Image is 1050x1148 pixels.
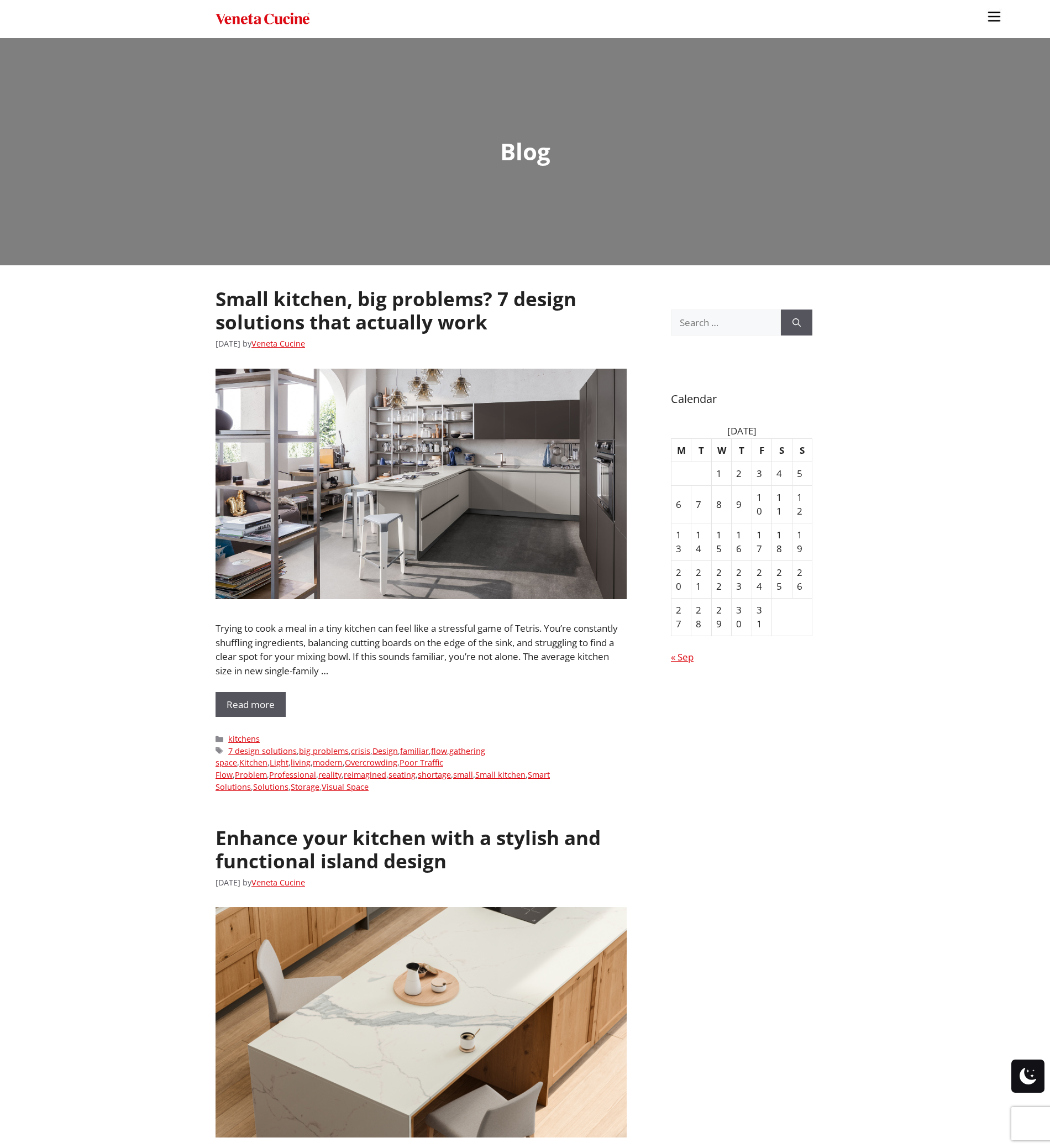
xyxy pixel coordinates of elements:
[270,757,288,768] a: Light
[372,746,398,756] a: Design
[216,733,627,793] footer: Entry meta
[216,825,601,874] a: Enhance your kitchen with a stylish and functional island design
[291,782,319,792] a: Storage
[251,877,305,888] a: Veneta Cucine
[752,599,772,636] td: 31
[671,391,812,407] h2: Calendar
[216,692,286,717] a: Read more about Small kitchen, big problems? 7 design solutions that actually work
[671,439,691,463] th: Monday
[792,462,812,486] td: 5
[671,561,691,599] td: 20
[772,486,792,523] td: 11
[453,769,473,780] a: small
[712,523,732,561] td: 15
[345,757,397,768] a: Overcrowding
[712,462,732,486] td: 1
[792,486,812,523] td: 12
[691,486,711,523] td: 7
[671,650,812,664] nav: Previous and next months
[691,599,711,636] td: 28
[712,486,732,523] td: 8
[318,769,342,780] a: reality
[772,561,792,599] td: 25
[772,523,792,561] td: 18
[752,462,772,486] td: 3
[344,769,386,780] a: reimagined
[732,462,752,486] td: 2
[243,338,305,349] span: by
[251,338,305,349] a: Veneta Cucine
[732,523,752,561] td: 16
[691,523,711,561] td: 14
[712,599,732,636] td: 29
[216,877,240,888] time: [DATE]
[986,8,1002,25] img: burger-menu-svgrepo-com-30x30.jpg
[351,746,370,756] a: crisis
[792,523,812,561] td: 19
[243,877,305,888] span: by
[671,599,691,636] td: 27
[239,757,267,768] a: Kitchen
[216,745,627,793] span: , , , , , , , , , , , , , , , , , , , , , , , ,
[752,523,772,561] td: 17
[732,599,752,636] td: 30
[299,746,349,756] a: big problems
[216,338,240,349] time: [DATE]
[216,621,627,678] p: Trying to cook a meal in a tiny kitchen can feel like a stressful game of Tetris. You’re constant...
[216,769,550,792] a: Smart Solutions
[732,561,752,599] td: 23
[712,561,732,599] td: 22
[322,782,369,792] a: Visual Space
[792,561,812,599] td: 26
[792,439,812,463] th: Sunday
[291,757,311,768] a: living
[732,486,752,523] td: 9
[691,561,711,599] td: 21
[671,523,691,561] td: 13
[269,769,316,780] a: Professional
[772,439,792,463] th: Saturday
[475,769,526,780] a: Small kitchen
[216,286,576,335] a: Small kitchen, big problems? 7 design solutions that actually work
[228,733,260,744] a: kitchens
[389,769,416,780] a: seating
[752,486,772,523] td: 10
[418,769,451,780] a: shortage
[313,757,343,768] a: modern
[216,746,485,768] a: gathering space
[228,746,297,756] a: 7 design solutions
[216,11,309,27] img: Veneta Cucine USA
[781,310,812,336] button: Search
[732,439,752,463] th: Thursday
[671,651,694,663] a: « Sep
[400,746,429,756] a: familiar
[712,439,732,463] th: Wednesday
[431,746,447,756] a: flow
[253,782,288,792] a: Solutions
[752,439,772,463] th: Friday
[671,424,812,438] caption: [DATE]
[235,769,267,780] a: Problem
[671,486,691,523] td: 6
[691,439,711,463] th: Tuesday
[772,462,792,486] td: 4
[752,561,772,599] td: 24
